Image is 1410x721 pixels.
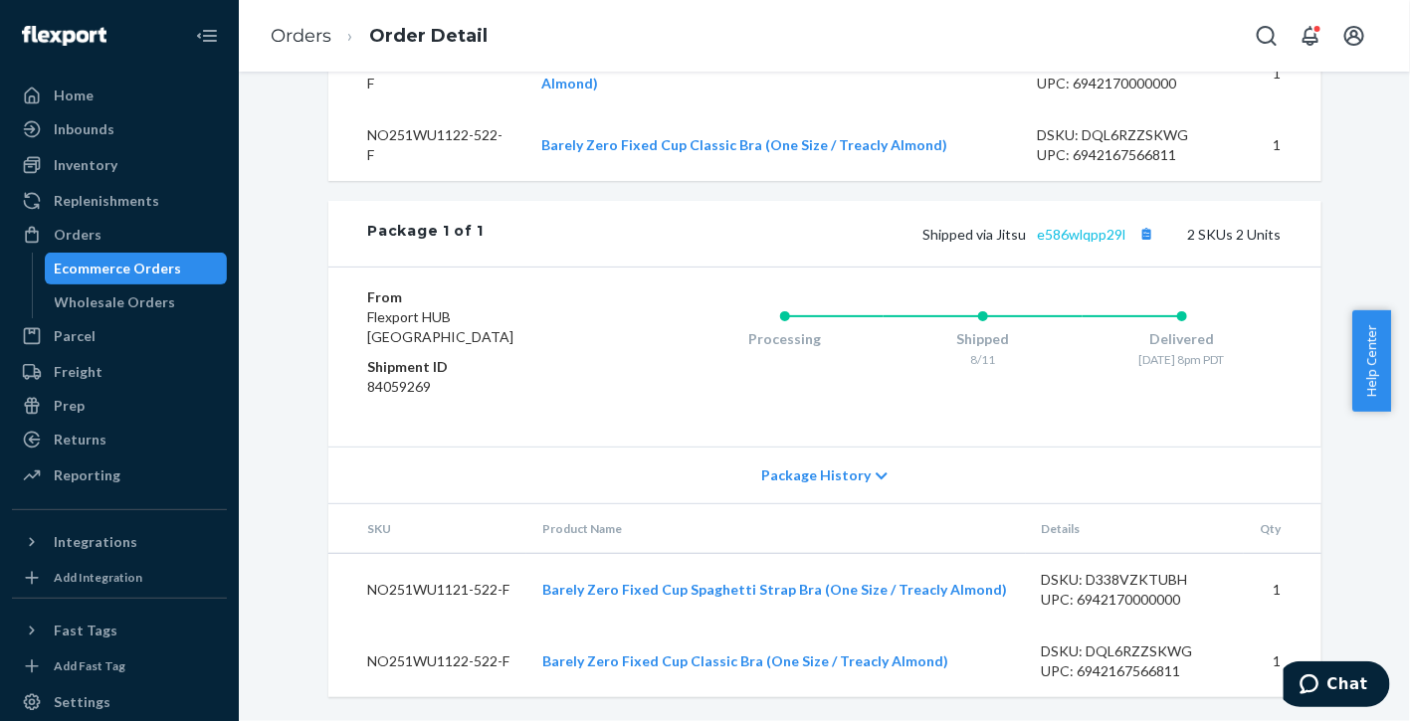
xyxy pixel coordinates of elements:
div: 8/11 [884,351,1083,368]
td: NO251WU1121-522-F [328,38,526,110]
iframe: Opens a widget where you can chat to one of our agents [1284,661,1390,711]
span: Package History [761,465,871,485]
a: Freight [12,356,227,388]
div: Parcel [54,326,96,346]
div: Settings [54,692,110,712]
a: Home [12,80,227,111]
div: UPC: 6942167566811 [1042,661,1229,681]
div: Ecommerce Orders [55,259,182,278]
a: Inventory [12,149,227,181]
a: Returns [12,424,227,455]
span: Flexport HUB [GEOGRAPHIC_DATA] [368,308,514,345]
img: Flexport logo [22,26,106,46]
a: Wholesale Orders [45,286,228,318]
a: Barely Zero Fixed Cup Classic Bra (One Size / Treacly Almond) [542,652,948,669]
div: UPC: 6942170000000 [1037,74,1224,93]
a: Barely Zero Fixed Cup Classic Bra (One Size / Treacly Almond) [541,136,947,153]
a: e586wlqpp29l [1038,226,1126,243]
div: Add Integration [54,569,142,586]
div: Delivered [1083,329,1282,349]
div: Wholesale Orders [55,292,176,312]
a: Barely Zero Fixed Cup Spaghetti Strap Bra (One Size / Treacly Almond) [542,581,1007,598]
td: 1 [1244,626,1320,697]
a: Reporting [12,459,227,491]
div: Prep [54,396,85,416]
button: Open account menu [1334,16,1374,56]
button: Help Center [1352,310,1391,412]
a: Order Detail [369,25,488,47]
th: Product Name [526,504,1025,554]
a: Ecommerce Orders [45,253,228,284]
div: Reporting [54,465,120,485]
div: Inventory [54,155,117,175]
div: Add Fast Tag [54,657,125,674]
button: Copy tracking number [1134,221,1160,247]
td: NO251WU1122-522-F [328,109,526,181]
button: Close Navigation [187,16,227,56]
div: DSKU: D338VZKTUBH [1042,570,1229,590]
div: Inbounds [54,119,114,139]
div: DSKU: DQL6RZZSKWG [1042,641,1229,661]
div: DSKU: DQL6RZZSKWG [1037,125,1224,145]
button: Integrations [12,526,227,558]
div: Returns [54,430,106,450]
th: SKU [328,504,527,554]
dt: Shipment ID [368,357,606,377]
div: Fast Tags [54,621,117,640]
div: UPC: 6942167566811 [1037,145,1224,165]
div: Replenishments [54,191,159,211]
a: Orders [12,219,227,251]
button: Open Search Box [1247,16,1287,56]
td: 1 [1239,38,1320,110]
div: UPC: 6942170000000 [1042,590,1229,610]
div: Home [54,86,94,105]
a: Orders [271,25,331,47]
td: 1 [1239,109,1320,181]
div: Integrations [54,532,137,552]
a: Settings [12,686,227,718]
button: Fast Tags [12,615,227,646]
a: Add Integration [12,566,227,590]
span: Shipped via Jitsu [923,226,1160,243]
div: Processing [686,329,885,349]
a: Add Fast Tag [12,654,227,678]
div: Freight [54,362,102,382]
a: Parcel [12,320,227,352]
a: Inbounds [12,113,227,145]
a: Replenishments [12,185,227,217]
th: Qty [1244,504,1320,554]
div: Orders [54,225,101,245]
dd: 84059269 [368,377,606,397]
div: 2 SKUs 2 Units [484,221,1281,247]
td: 1 [1244,554,1320,627]
td: NO251WU1121-522-F [328,554,527,627]
div: [DATE] 8pm PDT [1083,351,1282,368]
div: Shipped [884,329,1083,349]
ol: breadcrumbs [255,7,504,66]
dt: From [368,287,606,307]
td: NO251WU1122-522-F [328,626,527,697]
th: Details [1026,504,1245,554]
a: Prep [12,390,227,422]
div: Package 1 of 1 [368,221,485,247]
button: Open notifications [1291,16,1330,56]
